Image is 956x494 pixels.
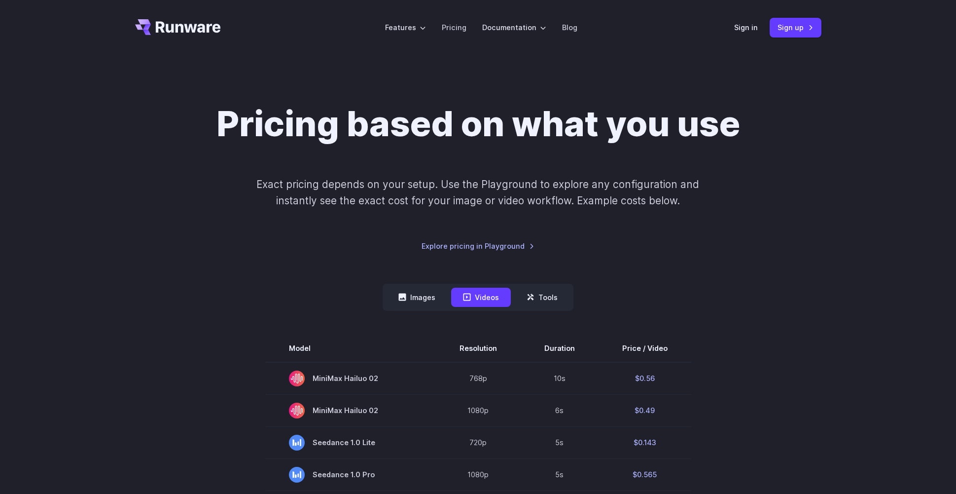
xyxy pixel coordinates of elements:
[289,467,412,483] span: Seedance 1.0 Pro
[734,22,758,33] a: Sign in
[521,335,599,362] th: Duration
[422,240,534,252] a: Explore pricing in Playground
[521,426,599,458] td: 5s
[442,22,466,33] a: Pricing
[436,458,521,491] td: 1080p
[289,435,412,451] span: Seedance 1.0 Lite
[265,335,436,362] th: Model
[521,458,599,491] td: 5s
[436,335,521,362] th: Resolution
[385,22,426,33] label: Features
[135,19,221,35] a: Go to /
[436,362,521,395] td: 768p
[216,103,740,145] h1: Pricing based on what you use
[599,394,691,426] td: $0.49
[482,22,546,33] label: Documentation
[238,176,718,209] p: Exact pricing depends on your setup. Use the Playground to explore any configuration and instantl...
[521,394,599,426] td: 6s
[387,288,447,307] button: Images
[599,426,691,458] td: $0.143
[289,403,412,418] span: MiniMax Hailuo 02
[436,394,521,426] td: 1080p
[289,371,412,386] span: MiniMax Hailuo 02
[599,335,691,362] th: Price / Video
[521,362,599,395] td: 10s
[770,18,821,37] a: Sign up
[436,426,521,458] td: 720p
[562,22,577,33] a: Blog
[451,288,511,307] button: Videos
[599,458,691,491] td: $0.565
[515,288,569,307] button: Tools
[599,362,691,395] td: $0.56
